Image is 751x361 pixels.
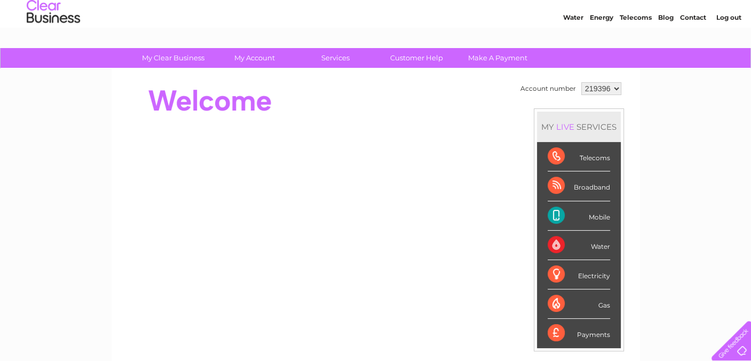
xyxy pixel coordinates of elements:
[658,45,674,53] a: Blog
[548,289,610,319] div: Gas
[548,231,610,260] div: Water
[548,319,610,348] div: Payments
[554,122,576,132] div: LIVE
[680,45,706,53] a: Contact
[548,171,610,201] div: Broadband
[518,80,579,98] td: Account number
[548,260,610,289] div: Electricity
[291,48,380,68] a: Services
[590,45,613,53] a: Energy
[454,48,542,68] a: Make A Payment
[550,5,623,19] a: 0333 014 3131
[548,142,610,171] div: Telecoms
[620,45,652,53] a: Telecoms
[563,45,583,53] a: Water
[373,48,461,68] a: Customer Help
[124,6,628,52] div: Clear Business is a trading name of Verastar Limited (registered in [GEOGRAPHIC_DATA] No. 3667643...
[210,48,298,68] a: My Account
[716,45,741,53] a: Log out
[537,112,621,142] div: MY SERVICES
[26,28,81,60] img: logo.png
[548,201,610,231] div: Mobile
[129,48,217,68] a: My Clear Business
